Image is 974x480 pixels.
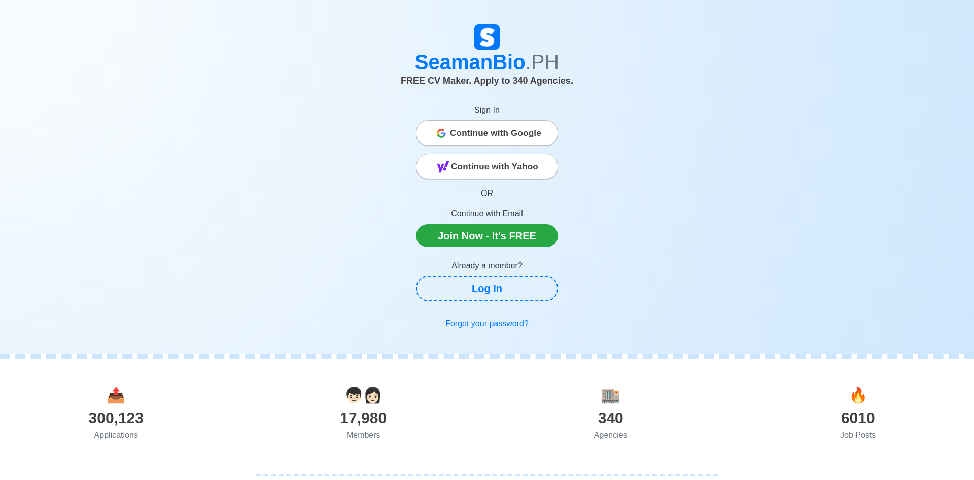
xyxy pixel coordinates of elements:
div: 340 [487,406,735,429]
p: Already a member? [416,260,558,272]
span: FREE CV Maker. Apply to 340 Agencies. [401,76,573,86]
p: OR [416,187,558,200]
span: jobs [849,387,867,403]
span: agencies [601,387,620,403]
button: Continue with Google [416,120,558,146]
u: Forgot your password? [445,319,529,328]
span: Continue with Google [450,123,541,143]
a: Log In [416,276,558,301]
button: Continue with Yahoo [416,154,558,179]
span: .PH [526,51,560,73]
div: Agencies [487,429,735,441]
span: users [344,387,382,403]
p: Continue with Email [416,208,558,220]
p: Sign In [416,104,558,116]
a: Join Now - It's FREE [416,224,558,247]
a: Forgot your password? [416,313,558,334]
h1: SeamanBio [205,50,769,74]
span: applications [107,387,125,403]
span: Continue with Yahoo [451,156,538,177]
div: 17,980 [240,406,488,429]
img: Logo [474,24,500,50]
div: Members [240,429,488,441]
